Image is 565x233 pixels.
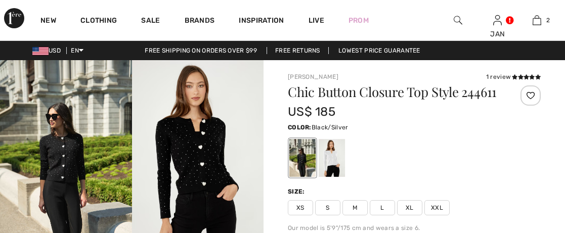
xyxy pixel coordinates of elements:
img: My Bag [533,14,541,26]
a: New [40,16,56,27]
span: EN [71,47,83,54]
span: XS [288,200,313,215]
span: XL [397,200,422,215]
span: L [370,200,395,215]
a: Prom [349,15,369,26]
img: US Dollar [32,47,49,55]
span: 2 [546,16,550,25]
a: [PERSON_NAME] [288,73,338,80]
span: USD [32,47,65,54]
span: Inspiration [239,16,284,27]
span: XXL [424,200,450,215]
div: Size: [288,187,307,196]
a: 2 [518,14,556,26]
a: Clothing [80,16,117,27]
span: Black/Silver [312,124,349,131]
div: Off-White/Silver [319,139,345,177]
div: Our model is 5'9"/175 cm and wears a size 6. [288,223,541,232]
a: Sign In [493,15,502,25]
a: Live [309,15,324,26]
a: Free shipping on orders over $99 [137,47,265,54]
div: 1 review [486,72,541,81]
span: Color: [288,124,312,131]
img: 1ère Avenue [4,8,24,28]
span: M [342,200,368,215]
img: My Info [493,14,502,26]
a: Sale [141,16,160,27]
a: Brands [185,16,215,27]
a: Free Returns [267,47,329,54]
span: US$ 185 [288,105,335,119]
div: JAN [479,29,517,39]
h1: Chic Button Closure Top Style 244611 [288,85,499,99]
div: Black/Silver [289,139,316,177]
span: S [315,200,340,215]
a: Lowest Price Guarantee [330,47,428,54]
img: search the website [454,14,462,26]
